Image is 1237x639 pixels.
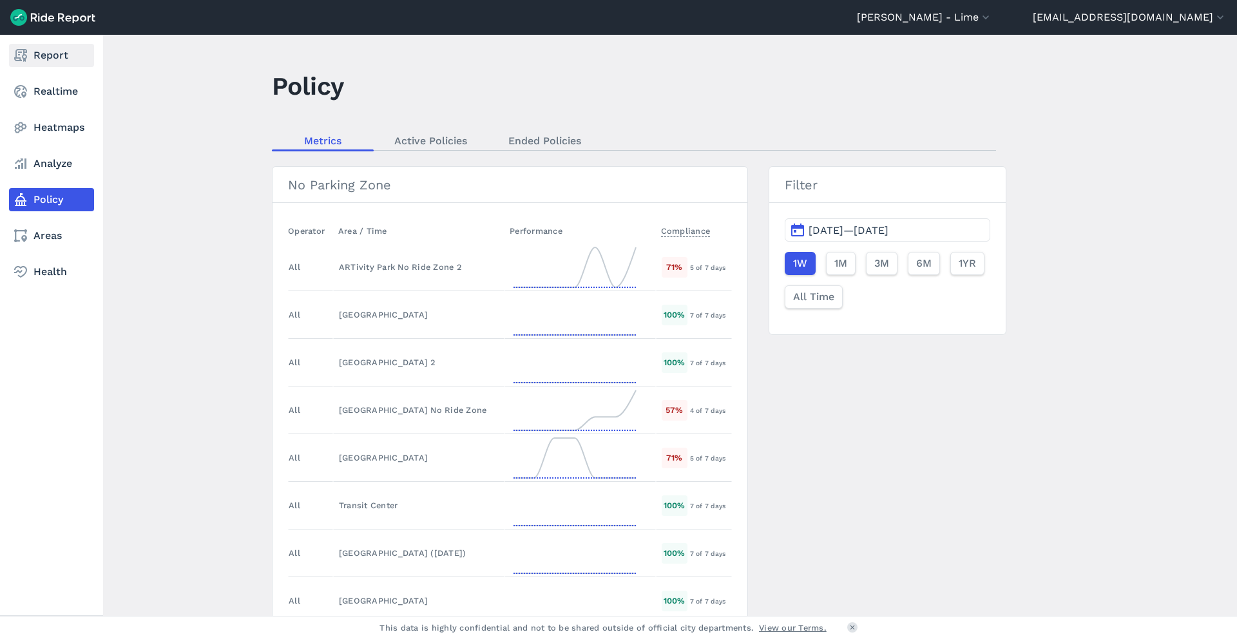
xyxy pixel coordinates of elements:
a: Metrics [272,131,374,150]
div: 100 % [662,495,687,515]
span: Compliance [661,222,711,237]
div: All [289,499,300,511]
a: Health [9,260,94,283]
a: Realtime [9,80,94,103]
div: 5 of 7 days [690,452,731,464]
div: All [289,595,300,607]
button: 1W [785,252,816,275]
span: 6M [916,256,932,271]
span: All Time [793,289,834,305]
a: View our Terms. [759,622,827,634]
div: [GEOGRAPHIC_DATA] [339,452,499,464]
button: 1M [826,252,856,275]
div: 71 % [662,257,687,277]
div: [GEOGRAPHIC_DATA] 2 [339,356,499,368]
th: Operator [288,218,333,243]
div: 4 of 7 days [690,405,731,416]
div: 100 % [662,591,687,611]
button: 3M [866,252,897,275]
div: 7 of 7 days [690,595,731,607]
div: All [289,356,300,368]
div: ARTivity Park No Ride Zone 2 [339,261,499,273]
div: All [289,452,300,464]
div: 7 of 7 days [690,357,731,368]
button: [DATE]—[DATE] [785,218,990,242]
a: Heatmaps [9,116,94,139]
a: Ended Policies [488,131,602,150]
span: 1YR [959,256,976,271]
a: Analyze [9,152,94,175]
button: 6M [908,252,940,275]
button: All Time [785,285,843,309]
div: 100 % [662,543,687,563]
div: All [289,261,300,273]
span: 1W [793,256,807,271]
div: 5 of 7 days [690,262,731,273]
button: [PERSON_NAME] - Lime [857,10,992,25]
th: Area / Time [333,218,504,243]
button: 1YR [950,252,984,275]
h3: No Parking Zone [273,167,747,203]
span: 1M [834,256,847,271]
a: Policy [9,188,94,211]
div: [GEOGRAPHIC_DATA] No Ride Zone [339,404,499,416]
img: Ride Report [10,9,95,26]
a: Active Policies [374,131,488,150]
div: 100 % [662,352,687,372]
div: 7 of 7 days [690,548,731,559]
th: Performance [504,218,655,243]
button: [EMAIL_ADDRESS][DOMAIN_NAME] [1033,10,1227,25]
div: 7 of 7 days [690,309,731,321]
div: Transit Center [339,499,499,511]
div: [GEOGRAPHIC_DATA] ([DATE]) [339,547,499,559]
div: 7 of 7 days [690,500,731,511]
span: [DATE]—[DATE] [809,224,888,236]
h3: Filter [769,167,1006,203]
div: [GEOGRAPHIC_DATA] [339,595,499,607]
div: 71 % [662,448,687,468]
span: 3M [874,256,889,271]
div: [GEOGRAPHIC_DATA] [339,309,499,321]
div: All [289,547,300,559]
a: Report [9,44,94,67]
a: Areas [9,224,94,247]
h1: Policy [272,68,344,104]
div: 57 % [662,400,687,420]
div: All [289,309,300,321]
div: All [289,404,300,416]
div: 100 % [662,305,687,325]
